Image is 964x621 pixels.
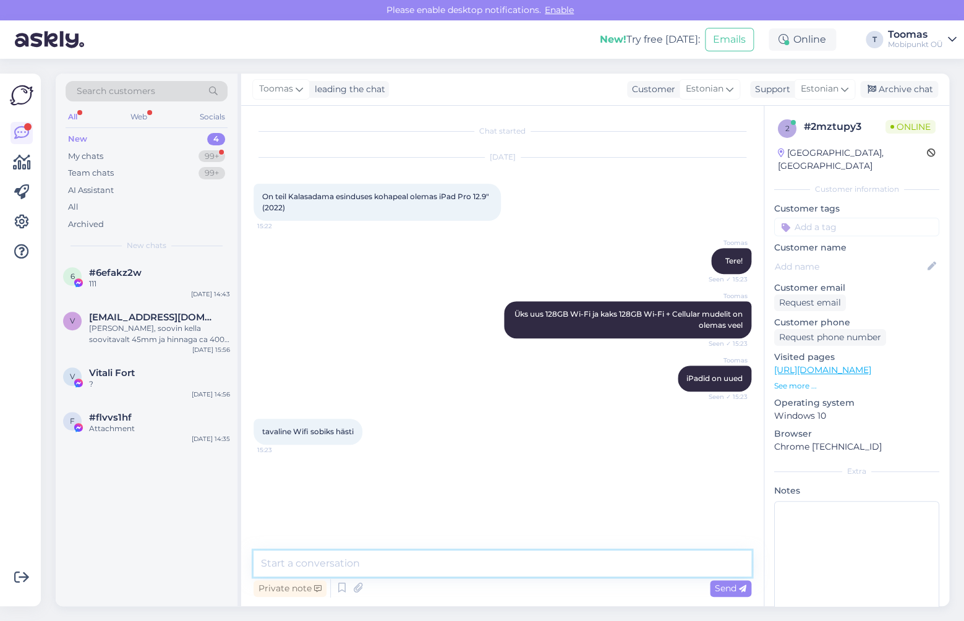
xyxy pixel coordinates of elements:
span: Tere! [725,256,743,265]
div: Customer [627,83,675,96]
span: Vitali Fort [89,367,135,379]
div: Socials [197,109,228,125]
span: v [70,316,75,325]
div: [DATE] 14:43 [191,289,230,299]
span: #flvvs1hf [89,412,132,423]
p: Customer name [774,241,939,254]
span: Toomas [259,82,293,96]
div: Request phone number [774,329,886,346]
div: 4 [207,133,225,145]
p: Visited pages [774,351,939,364]
div: [PERSON_NAME], soovin kella soovitavalt 45mm ja hinnaga ca 400 eur, et saan kella pealt kõned vas... [89,323,230,345]
span: New chats [127,240,166,251]
a: [URL][DOMAIN_NAME] [774,364,871,375]
span: Estonian [801,82,838,96]
p: Chrome [TECHNICAL_ID] [774,440,939,453]
p: Operating system [774,396,939,409]
input: Add name [775,260,925,273]
span: Enable [541,4,578,15]
span: Seen ✓ 15:23 [701,275,748,284]
span: Toomas [701,356,748,365]
p: Customer email [774,281,939,294]
span: Üks uus 128GB Wi-Fi ja kaks 128GB Wi-Fi + Cellular mudelit on olemas veel [514,309,744,330]
div: [DATE] [254,152,751,163]
div: Toomas [888,30,943,40]
div: All [68,201,79,213]
div: My chats [68,150,103,163]
p: Customer phone [774,316,939,329]
div: Archived [68,218,104,231]
div: Try free [DATE]: [600,32,700,47]
div: 99+ [198,150,225,163]
b: New! [600,33,626,45]
span: Toomas [701,238,748,247]
div: AI Assistant [68,184,114,197]
span: Search customers [77,85,155,98]
span: tavaline Wifi sobiks hästi [262,427,354,436]
span: Toomas [701,291,748,301]
div: Request email [774,294,846,311]
span: Seen ✓ 15:23 [701,339,748,348]
span: Online [885,120,936,134]
div: Web [128,109,150,125]
span: Estonian [686,82,723,96]
div: 99+ [198,167,225,179]
a: ToomasMobipunkt OÜ [888,30,957,49]
div: ? [89,379,230,390]
div: Support [750,83,790,96]
span: 2 [785,124,790,133]
p: Customer tags [774,202,939,215]
button: Emails [705,28,754,51]
div: [DATE] 15:56 [192,345,230,354]
span: #6efakz2w [89,267,142,278]
div: Archive chat [860,81,938,98]
div: Chat started [254,126,751,137]
span: Seen ✓ 15:23 [701,392,748,401]
span: f [70,416,75,426]
span: On teil Kalasadama esinduses kohapeal olemas iPad Pro 12.9" (2022) [262,192,491,212]
span: V [70,372,75,381]
span: Send [715,583,746,594]
span: 15:22 [257,221,304,231]
div: Private note [254,580,326,597]
p: Browser [774,427,939,440]
div: # 2mztupy3 [804,119,885,134]
p: Windows 10 [774,409,939,422]
span: 6 [70,272,75,281]
div: Customer information [774,184,939,195]
div: Mobipunkt OÜ [888,40,943,49]
p: Notes [774,484,939,497]
img: Askly Logo [10,84,33,107]
div: Team chats [68,167,114,179]
span: 15:23 [257,445,304,455]
div: [DATE] 14:56 [192,390,230,399]
div: New [68,133,87,145]
div: Extra [774,466,939,477]
div: Attachment [89,423,230,434]
div: Online [769,28,836,51]
div: [GEOGRAPHIC_DATA], [GEOGRAPHIC_DATA] [778,147,927,173]
div: All [66,109,80,125]
div: leading the chat [310,83,385,96]
div: 111 [89,278,230,289]
div: T [866,31,883,48]
span: iPadid on uued [686,374,743,383]
p: See more ... [774,380,939,392]
input: Add a tag [774,218,939,236]
span: vjatseslav.esnar@mail.ee [89,312,218,323]
div: [DATE] 14:35 [192,434,230,443]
